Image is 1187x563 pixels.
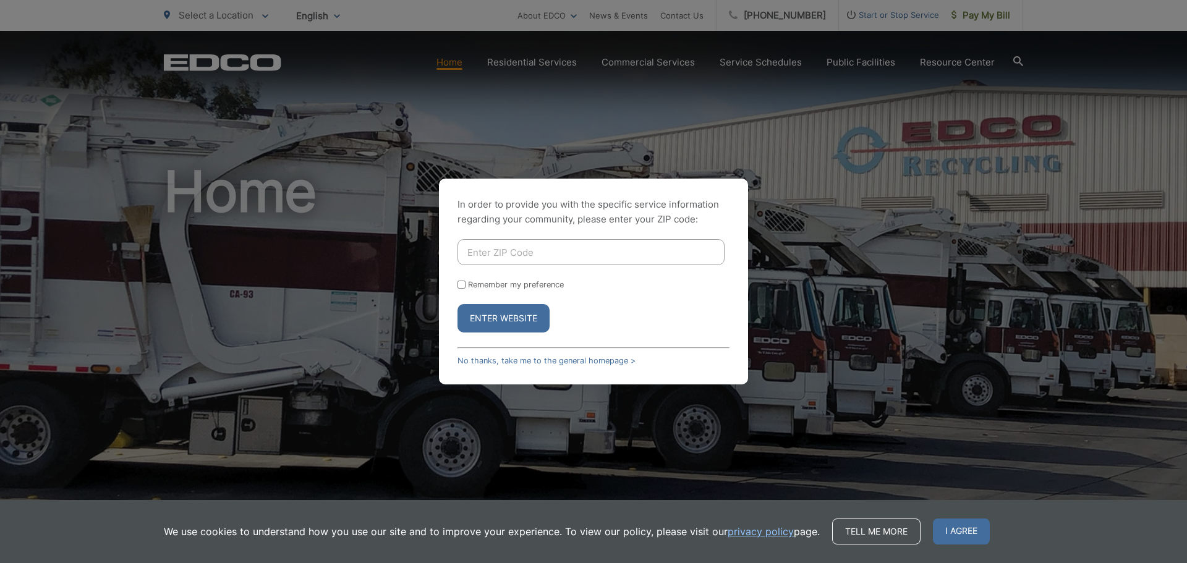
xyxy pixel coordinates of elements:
[457,239,725,265] input: Enter ZIP Code
[468,280,564,289] label: Remember my preference
[457,304,550,332] button: Enter Website
[933,519,990,544] span: I agree
[832,519,921,544] a: Tell me more
[457,197,730,227] p: In order to provide you with the specific service information regarding your community, please en...
[728,524,794,539] a: privacy policy
[457,356,636,365] a: No thanks, take me to the general homepage >
[164,524,820,539] p: We use cookies to understand how you use our site and to improve your experience. To view our pol...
